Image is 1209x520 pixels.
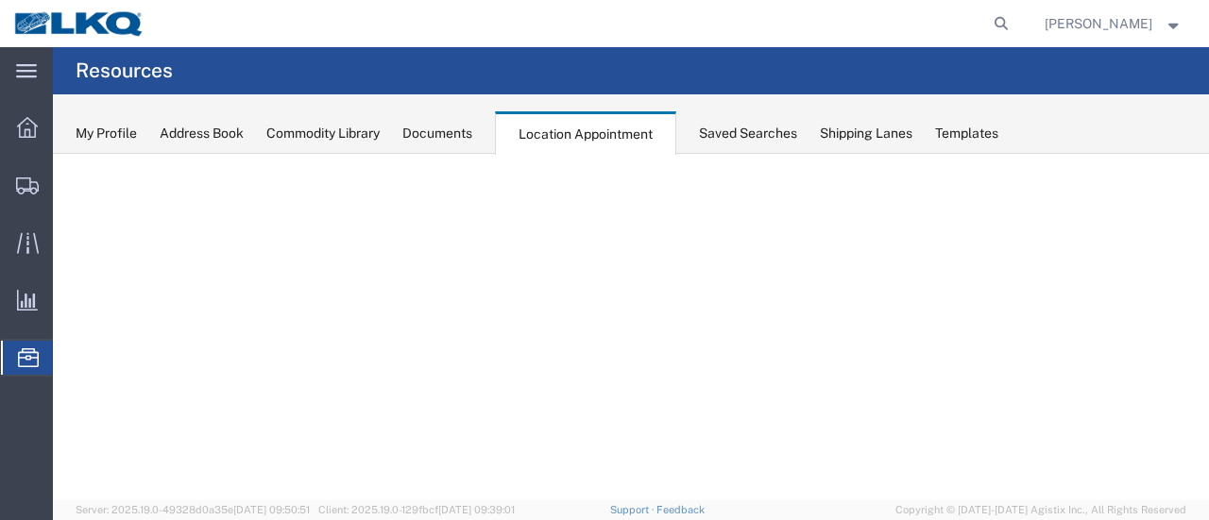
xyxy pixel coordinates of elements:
img: logo [13,9,145,38]
h4: Resources [76,47,173,94]
iframe: FS Legacy Container [53,154,1209,500]
span: Server: 2025.19.0-49328d0a35e [76,504,310,515]
div: Location Appointment [495,111,676,155]
a: Support [610,504,657,515]
button: [PERSON_NAME] [1044,12,1183,35]
div: Saved Searches [699,124,797,143]
span: [DATE] 09:50:51 [233,504,310,515]
span: Sopha Sam [1045,13,1152,34]
span: [DATE] 09:39:01 [438,504,515,515]
div: Shipping Lanes [820,124,912,143]
div: Templates [935,124,998,143]
div: My Profile [76,124,137,143]
div: Commodity Library [266,124,380,143]
a: Feedback [656,504,705,515]
span: Client: 2025.19.0-129fbcf [318,504,515,515]
div: Documents [402,124,472,143]
span: Copyright © [DATE]-[DATE] Agistix Inc., All Rights Reserved [895,502,1186,518]
div: Address Book [160,124,244,143]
